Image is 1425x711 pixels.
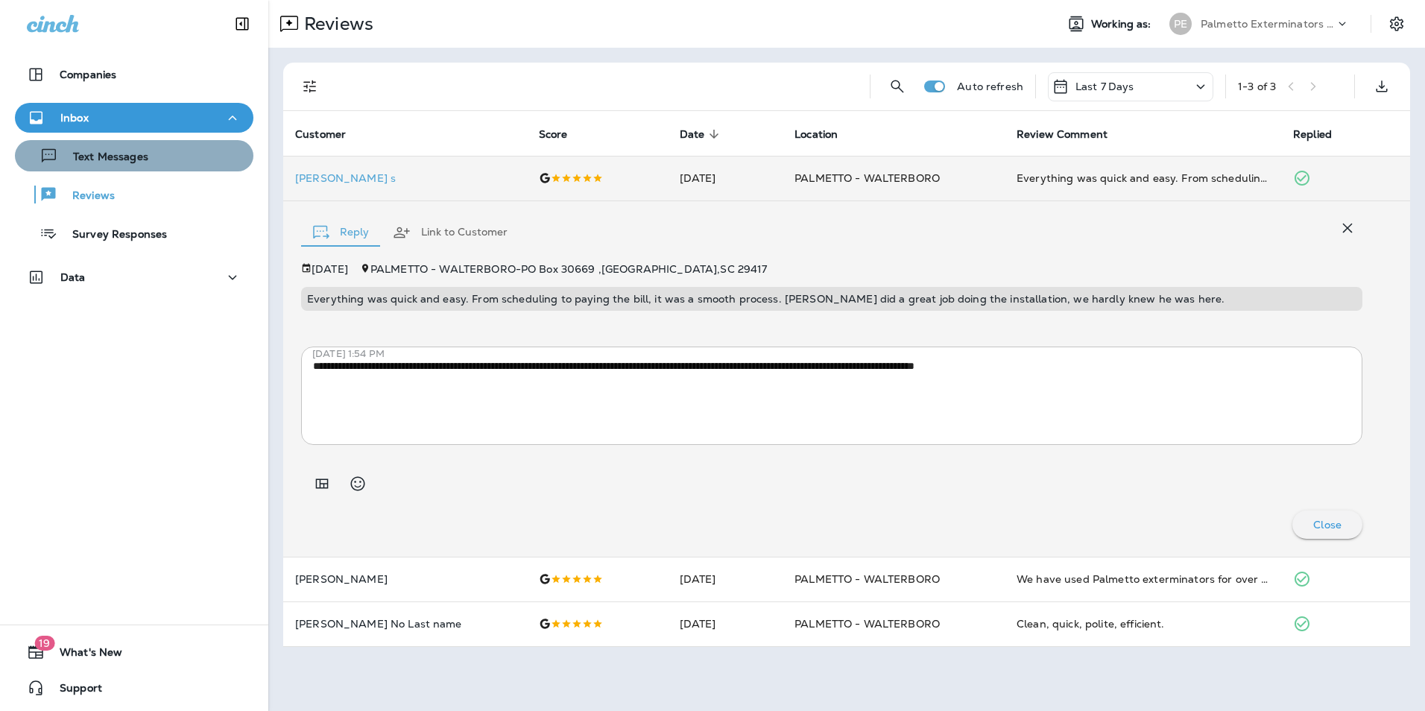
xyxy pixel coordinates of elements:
[45,646,122,664] span: What's New
[1367,72,1397,101] button: Export as CSV
[15,673,253,703] button: Support
[1201,18,1335,30] p: Palmetto Exterminators LLC
[295,128,346,141] span: Customer
[15,103,253,133] button: Inbox
[1169,13,1192,35] div: PE
[312,348,1374,360] p: [DATE] 1:54 PM
[295,127,365,141] span: Customer
[295,172,515,184] p: [PERSON_NAME] s
[295,72,325,101] button: Filters
[794,127,857,141] span: Location
[1293,128,1332,141] span: Replied
[1313,519,1342,531] p: Close
[1017,171,1269,186] div: Everything was quick and easy. From scheduling to paying the bill, it was a smooth process. Kevin...
[539,127,587,141] span: Score
[1017,572,1269,587] div: We have used Palmetto exterminators for over 20 years and have been pleased with their services. ...
[58,151,148,165] p: Text Messages
[370,262,768,276] span: PALMETTO - WALTERBORO - PO Box 30669 , [GEOGRAPHIC_DATA] , SC 29417
[57,228,167,242] p: Survey Responses
[295,618,515,630] p: [PERSON_NAME] No Last name
[1383,10,1410,37] button: Settings
[1292,511,1362,539] button: Close
[57,189,115,203] p: Reviews
[343,469,373,499] button: Select an emoji
[680,128,705,141] span: Date
[539,128,568,141] span: Score
[1017,127,1127,141] span: Review Comment
[668,156,783,200] td: [DATE]
[60,271,86,283] p: Data
[1238,80,1276,92] div: 1 - 3 of 3
[60,69,116,80] p: Companies
[221,9,263,39] button: Collapse Sidebar
[295,573,515,585] p: [PERSON_NAME]
[381,206,519,259] button: Link to Customer
[794,572,940,586] span: PALMETTO - WALTERBORO
[1293,127,1351,141] span: Replied
[882,72,912,101] button: Search Reviews
[680,127,724,141] span: Date
[15,262,253,292] button: Data
[301,206,381,259] button: Reply
[1017,616,1269,631] div: Clean, quick, polite, efficient.
[794,171,940,185] span: PALMETTO - WALTERBORO
[15,637,253,667] button: 19What's New
[295,172,515,184] div: Click to view Customer Drawer
[15,179,253,210] button: Reviews
[312,263,348,275] p: [DATE]
[15,60,253,89] button: Companies
[794,128,838,141] span: Location
[668,557,783,601] td: [DATE]
[668,601,783,646] td: [DATE]
[15,218,253,249] button: Survey Responses
[298,13,373,35] p: Reviews
[45,682,102,700] span: Support
[34,636,54,651] span: 19
[1075,80,1134,92] p: Last 7 Days
[1091,18,1154,31] span: Working as:
[307,469,337,499] button: Add in a premade template
[957,80,1023,92] p: Auto refresh
[307,293,1356,305] p: Everything was quick and easy. From scheduling to paying the bill, it was a smooth process. [PERS...
[1017,128,1108,141] span: Review Comment
[60,112,89,124] p: Inbox
[15,140,253,171] button: Text Messages
[794,617,940,631] span: PALMETTO - WALTERBORO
